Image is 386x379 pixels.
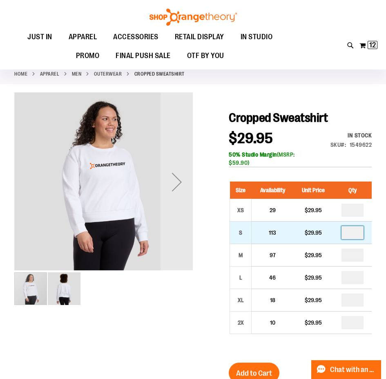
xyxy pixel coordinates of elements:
[27,28,52,46] span: JUST IN
[229,130,273,147] span: $29.95
[48,271,80,306] div: image 2 of 2
[48,272,80,305] img: Back of 2024 Q3 Balanced Basic Womens Cropped Sweatshirt
[234,249,247,261] div: M
[236,369,272,378] span: Add to Cart
[298,296,329,304] div: $29.95
[68,47,108,65] a: PROMO
[116,47,171,65] span: FINAL PUSH SALE
[167,28,232,47] a: RETAIL DISPLAY
[19,28,60,47] a: JUST IN
[369,41,376,49] span: 12
[232,28,281,47] a: IN STUDIO
[234,271,247,284] div: L
[14,271,48,306] div: image 1 of 2
[14,92,193,271] img: Front of 2024 Q3 Balanced Basic Womens Cropped Sweatshirt
[330,131,372,139] div: In stock
[270,207,276,213] span: 29
[234,204,247,216] div: XS
[234,294,247,306] div: XL
[298,206,329,214] div: $29.95
[14,92,193,271] div: Front of 2024 Q3 Balanced Basic Womens Cropped Sweatshirt
[230,182,252,199] th: Size
[330,141,346,148] strong: SKU
[252,182,294,199] th: Availability
[234,316,247,329] div: 2X
[161,92,193,271] div: Next
[330,366,376,374] span: Chat with an Expert
[72,70,82,78] a: MEN
[241,28,273,46] span: IN STUDIO
[76,47,100,65] span: PROMO
[269,229,276,236] span: 113
[94,70,122,78] a: Outerwear
[270,297,275,303] span: 18
[107,47,179,65] a: FINAL PUSH SALE
[298,318,329,327] div: $29.95
[14,70,27,78] a: Home
[179,47,232,65] a: OTF BY YOU
[14,92,193,306] div: carousel
[298,251,329,259] div: $29.95
[330,131,372,139] div: Availability
[69,28,97,46] span: APPAREL
[298,229,329,237] div: $29.95
[105,28,167,47] a: ACCESSORIES
[60,28,105,46] a: APPAREL
[270,319,275,326] span: 10
[350,141,372,149] div: 1549622
[175,28,224,46] span: RETAIL DISPLAY
[333,182,372,199] th: Qty
[269,274,276,281] span: 46
[311,360,382,379] button: Chat with an Expert
[229,150,372,167] div: (MSRP: $59.90)
[40,70,60,78] a: APPAREL
[270,252,276,258] span: 97
[229,151,277,158] b: 50% Studio Margin
[298,274,329,282] div: $29.95
[148,9,238,26] img: Shop Orangetheory
[187,47,224,65] span: OTF BY YOU
[229,111,328,125] span: Cropped Sweatshirt
[134,70,185,78] strong: Cropped Sweatshirt
[294,182,333,199] th: Unit Price
[234,227,247,239] div: S
[113,28,158,46] span: ACCESSORIES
